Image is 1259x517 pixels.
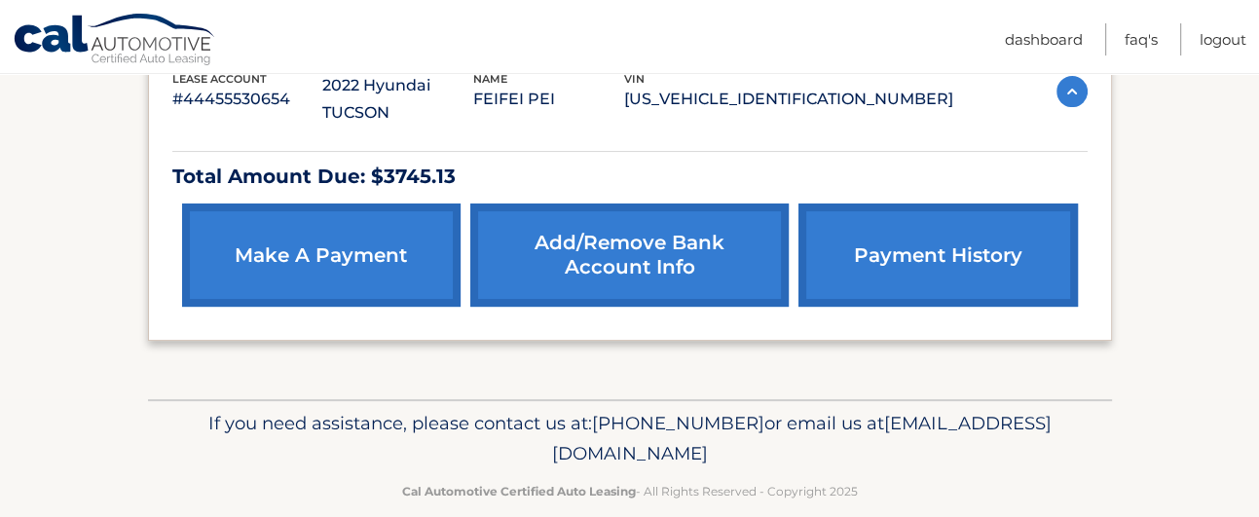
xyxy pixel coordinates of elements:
img: accordion-active.svg [1056,76,1088,107]
span: name [473,72,507,86]
strong: Cal Automotive Certified Auto Leasing [402,484,636,499]
p: If you need assistance, please contact us at: or email us at [161,408,1099,470]
a: payment history [798,203,1077,307]
span: [PHONE_NUMBER] [592,412,764,434]
span: lease account [172,72,267,86]
a: Dashboard [1005,23,1083,55]
a: Logout [1200,23,1246,55]
a: make a payment [182,203,461,307]
p: 2022 Hyundai TUCSON [322,72,473,127]
a: Cal Automotive [13,13,217,69]
p: Total Amount Due: $3745.13 [172,160,1088,194]
a: Add/Remove bank account info [470,203,789,307]
p: [US_VEHICLE_IDENTIFICATION_NUMBER] [624,86,953,113]
p: FEIFEI PEI [473,86,624,113]
a: FAQ's [1125,23,1158,55]
span: vin [624,72,645,86]
p: #44455530654 [172,86,323,113]
p: - All Rights Reserved - Copyright 2025 [161,481,1099,501]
